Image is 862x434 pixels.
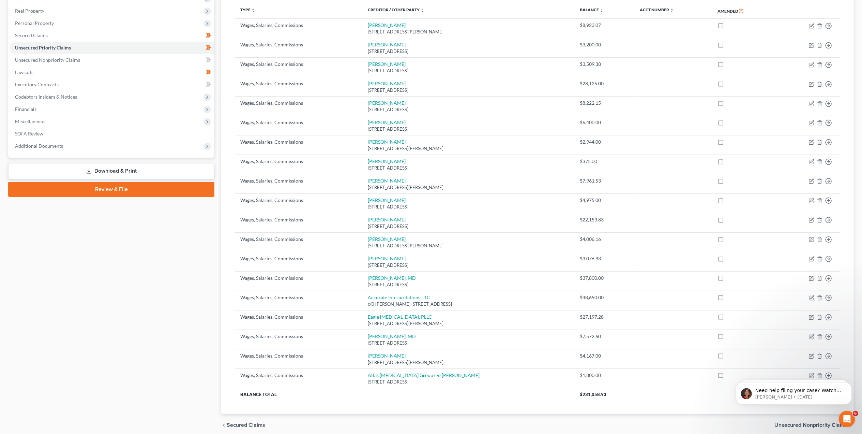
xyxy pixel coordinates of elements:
[240,100,357,106] div: Wages, Salaries, Commissions
[30,20,117,66] span: Need help filing your case? Watch this video! Still need help? Here are two articles with instruc...
[15,45,71,50] span: Unsecured Priority Claims
[368,320,569,327] div: [STREET_ADDRESS][PERSON_NAME]
[15,94,77,100] span: Codebtors Insiders & Notices
[368,314,432,320] a: Eagle [MEDICAL_DATA], PLLC
[368,333,416,339] a: [PERSON_NAME], MD
[368,100,406,106] a: [PERSON_NAME]
[368,256,406,261] a: [PERSON_NAME]
[368,178,406,184] a: [PERSON_NAME]
[15,118,45,124] span: Miscellaneous
[580,41,629,48] div: $3,200.00
[240,158,357,165] div: Wages, Salaries, Commissions
[15,32,48,38] span: Secured Claims
[368,119,406,125] a: [PERSON_NAME]
[580,139,629,145] div: $2,944.00
[368,184,569,191] div: [STREET_ADDRESS][PERSON_NAME]
[8,182,214,197] a: Review & File
[10,54,214,66] a: Unsecured Nonpriority Claims
[240,80,357,87] div: Wages, Salaries, Commissions
[580,255,629,262] div: $3,076.93
[221,422,227,428] i: chevron_left
[368,29,569,35] div: [STREET_ADDRESS][PERSON_NAME]
[726,368,862,416] iframe: Intercom notifications message
[368,7,424,12] a: Creditor / Other Party unfold_more
[368,61,406,67] a: [PERSON_NAME]
[368,139,406,145] a: [PERSON_NAME]
[580,177,629,184] div: $7,961.53
[221,422,265,428] button: chevron_left Secured Claims
[240,177,357,184] div: Wages, Salaries, Commissions
[368,68,569,74] div: [STREET_ADDRESS]
[580,61,629,68] div: $3,509.38
[240,314,357,320] div: Wages, Salaries, Commissions
[240,236,357,243] div: Wages, Salaries, Commissions
[368,42,406,47] a: [PERSON_NAME]
[368,217,406,222] a: [PERSON_NAME]
[368,106,569,113] div: [STREET_ADDRESS]
[240,139,357,145] div: Wages, Salaries, Commissions
[368,236,406,242] a: [PERSON_NAME]
[240,197,357,204] div: Wages, Salaries, Commissions
[240,22,357,29] div: Wages, Salaries, Commissions
[774,422,854,428] button: Unsecured Nonpriority Claims chevron_right
[15,131,43,136] span: SOFA Review
[30,26,118,32] p: Message from Katie, sent 1w ago
[580,119,629,126] div: $6,400.00
[368,197,406,203] a: [PERSON_NAME]
[580,216,629,223] div: $22,153.83
[240,255,357,262] div: Wages, Salaries, Commissions
[580,294,629,301] div: $48,650.00
[240,216,357,223] div: Wages, Salaries, Commissions
[368,275,416,281] a: [PERSON_NAME], MD
[368,262,569,269] div: [STREET_ADDRESS]
[368,243,569,249] div: [STREET_ADDRESS][PERSON_NAME]
[368,359,569,366] div: [STREET_ADDRESS][PERSON_NAME],
[15,57,80,63] span: Unsecured Nonpriority Claims
[368,223,569,230] div: [STREET_ADDRESS]
[368,87,569,93] div: [STREET_ADDRESS]
[580,7,604,12] a: Balance unfold_more
[8,163,214,179] a: Download & Print
[774,422,848,428] span: Unsecured Nonpriority Claims
[580,275,629,281] div: $37,800.00
[240,61,357,68] div: Wages, Salaries, Commissions
[368,145,569,152] div: [STREET_ADDRESS][PERSON_NAME]
[839,411,855,427] iframe: Intercom live chat
[712,3,776,19] th: Amended
[580,100,629,106] div: $8,222.15
[368,281,569,288] div: [STREET_ADDRESS]
[15,8,44,14] span: Real Property
[240,352,357,359] div: Wages, Salaries, Commissions
[580,22,629,29] div: $8,923.07
[580,392,606,397] span: $231,058.93
[10,29,214,42] a: Secured Claims
[240,372,357,379] div: Wages, Salaries, Commissions
[640,7,674,12] a: Acct Number unfold_more
[368,165,569,171] div: [STREET_ADDRESS]
[10,128,214,140] a: SOFA Review
[240,275,357,281] div: Wages, Salaries, Commissions
[368,294,430,300] a: Accurate Interpretations, LLC
[227,422,265,428] span: Secured Claims
[10,66,214,78] a: Lawsuits
[235,388,574,400] th: Balance Total
[368,81,406,86] a: [PERSON_NAME]
[368,126,569,132] div: [STREET_ADDRESS]
[368,353,406,359] a: [PERSON_NAME]
[15,82,59,87] span: Executory Contracts
[240,333,357,340] div: Wages, Salaries, Commissions
[240,294,357,301] div: Wages, Salaries, Commissions
[853,411,858,416] span: 6
[580,314,629,320] div: $27,197.28
[15,20,54,26] span: Personal Property
[368,48,569,55] div: [STREET_ADDRESS]
[580,158,629,165] div: $375.00
[670,8,674,12] i: unfold_more
[240,7,255,12] a: Type unfold_more
[600,8,604,12] i: unfold_more
[368,301,569,307] div: c/0 [PERSON_NAME] [STREET_ADDRESS]
[15,69,33,75] span: Lawsuits
[251,8,255,12] i: unfold_more
[368,340,569,346] div: [STREET_ADDRESS]
[15,106,36,112] span: Financials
